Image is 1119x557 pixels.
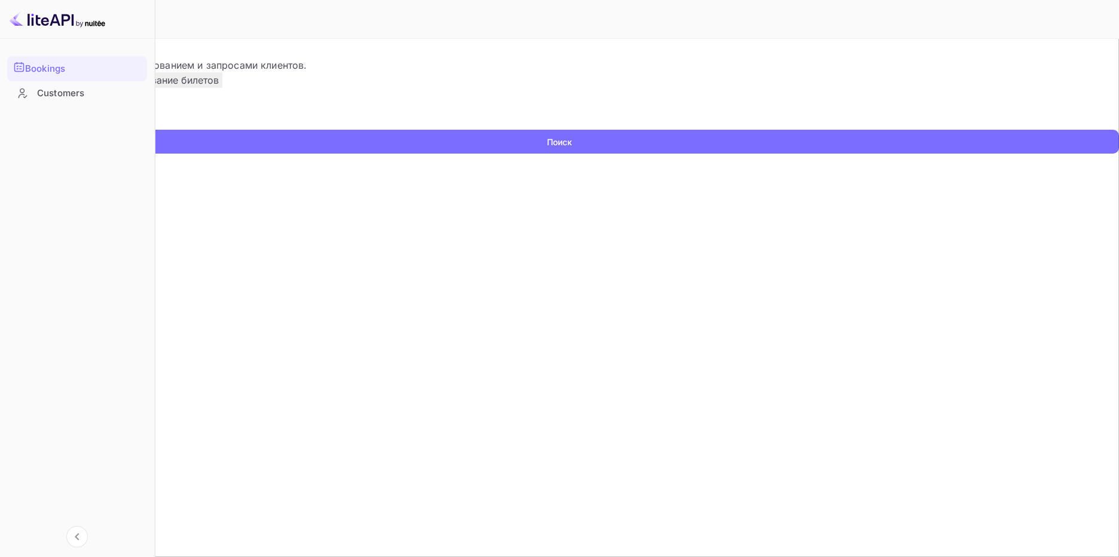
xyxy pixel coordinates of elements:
img: Логотип LiteAPI [10,10,105,29]
a: Customers [7,82,147,104]
div: Customers [37,87,141,100]
div: Bookings [25,62,141,76]
a: Bookings [7,56,147,80]
ya-tr-span: Поиск [547,136,572,148]
div: Bookings [7,56,147,81]
ya-tr-span: Отслеживание билетов [111,74,219,86]
div: Customers [7,82,147,105]
button: Свернуть навигацию [66,526,88,547]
